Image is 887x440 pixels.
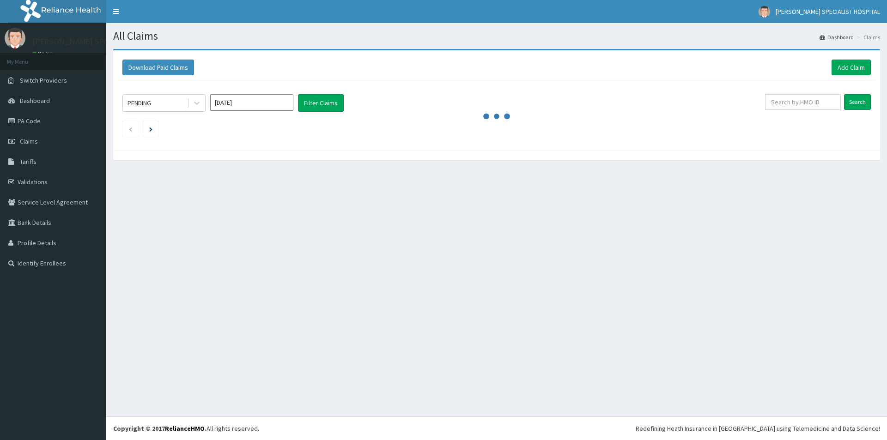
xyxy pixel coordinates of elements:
button: Download Paid Claims [122,60,194,75]
span: Switch Providers [20,76,67,84]
img: User Image [759,6,770,18]
input: Search by HMO ID [765,94,841,110]
div: Redefining Heath Insurance in [GEOGRAPHIC_DATA] using Telemedicine and Data Science! [636,424,880,433]
a: Dashboard [820,33,854,41]
a: Next page [149,125,152,133]
h1: All Claims [113,30,880,42]
strong: Copyright © 2017 . [113,424,207,433]
a: Add Claim [832,60,871,75]
p: [PERSON_NAME] SPECIALIST HOSPITAL [32,37,174,46]
input: Select Month and Year [210,94,293,111]
span: Dashboard [20,96,50,105]
input: Search [844,94,871,110]
div: PENDING [128,98,151,108]
img: User Image [5,28,25,48]
svg: audio-loading [483,102,510,130]
span: [PERSON_NAME] SPECIALIST HOSPITAL [776,7,880,16]
a: RelianceHMO [165,424,205,433]
a: Online [32,50,55,57]
a: Previous page [128,125,133,133]
li: Claims [855,33,880,41]
button: Filter Claims [298,94,344,112]
span: Claims [20,137,38,145]
footer: All rights reserved. [106,416,887,440]
span: Tariffs [20,157,36,166]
